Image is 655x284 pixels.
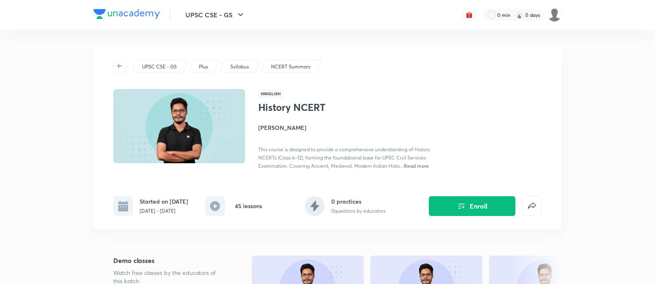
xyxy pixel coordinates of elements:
h4: [PERSON_NAME] [258,123,443,132]
a: UPSC CSE - GS [141,63,178,70]
span: This course is designed to provide a comprehensive understanding of History NCERTs (Class 6–12), ... [258,146,430,169]
p: UPSC CSE - GS [142,63,177,70]
img: Company Logo [94,9,160,19]
button: Enroll [429,196,515,216]
button: false [522,196,542,216]
p: Plus [199,63,208,70]
button: UPSC CSE - GS [180,7,250,23]
p: [DATE] - [DATE] [140,207,188,215]
a: Plus [198,63,210,70]
a: Company Logo [94,9,160,21]
h6: 45 lessons [235,202,262,210]
button: avatar [463,8,476,21]
img: Piali K [547,8,561,22]
span: Read more [404,162,429,169]
img: Thumbnail [112,88,246,164]
h5: Demo classes [113,256,225,265]
h6: 0 practices [331,197,386,206]
img: streak [515,11,524,19]
img: avatar [466,11,473,19]
p: 0 questions by educators [331,207,386,215]
h6: Started on [DATE] [140,197,188,206]
p: NCERT Summary [271,63,311,70]
p: Syllabus [230,63,249,70]
h1: History NCERT [258,101,393,113]
a: NCERT Summary [270,63,312,70]
a: Syllabus [229,63,250,70]
span: Hinglish [258,89,283,98]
